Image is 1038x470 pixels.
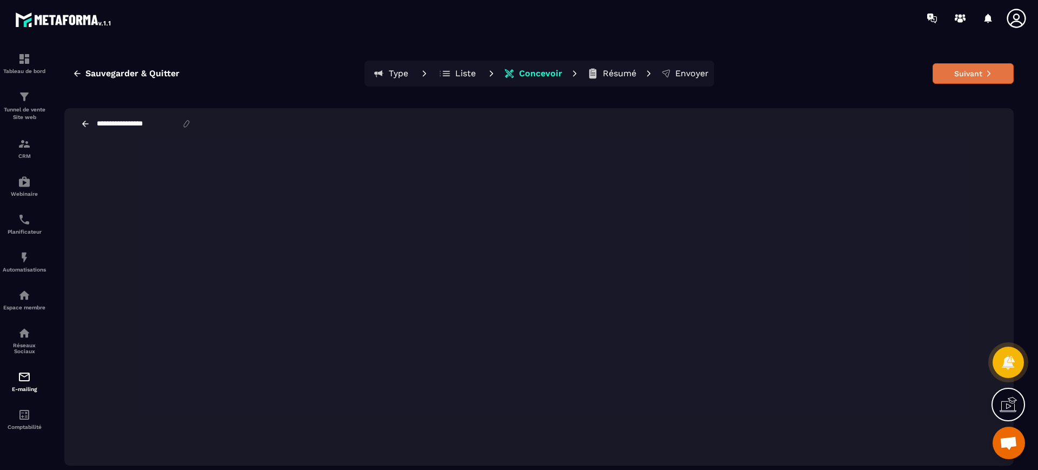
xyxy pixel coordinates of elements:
[933,63,1014,84] button: Suivant
[3,167,46,205] a: automationsautomationsWebinaire
[3,44,46,82] a: formationformationTableau de bord
[18,251,31,264] img: automations
[18,408,31,421] img: accountant
[3,386,46,392] p: E-mailing
[18,327,31,340] img: social-network
[603,68,636,79] p: Résumé
[519,68,562,79] p: Concevoir
[3,82,46,129] a: formationformationTunnel de vente Site web
[3,281,46,319] a: automationsautomationsEspace membre
[18,137,31,150] img: formation
[3,68,46,74] p: Tableau de bord
[675,68,709,79] p: Envoyer
[993,427,1025,459] div: Ouvrir le chat
[3,106,46,121] p: Tunnel de vente Site web
[434,63,482,84] button: Liste
[3,267,46,273] p: Automatisations
[3,229,46,235] p: Planificateur
[3,319,46,362] a: social-networksocial-networkRéseaux Sociaux
[3,191,46,197] p: Webinaire
[3,362,46,400] a: emailemailE-mailing
[15,10,112,29] img: logo
[658,63,712,84] button: Envoyer
[455,68,476,79] p: Liste
[18,52,31,65] img: formation
[389,68,408,79] p: Type
[18,90,31,103] img: formation
[3,205,46,243] a: schedulerschedulerPlanificateur
[18,370,31,383] img: email
[3,400,46,438] a: accountantaccountantComptabilité
[3,243,46,281] a: automationsautomationsAutomatisations
[18,289,31,302] img: automations
[64,64,188,83] button: Sauvegarder & Quitter
[501,63,565,84] button: Concevoir
[3,424,46,430] p: Comptabilité
[18,175,31,188] img: automations
[3,129,46,167] a: formationformationCRM
[3,153,46,159] p: CRM
[584,63,640,84] button: Résumé
[3,304,46,310] p: Espace membre
[367,63,415,84] button: Type
[3,342,46,354] p: Réseaux Sociaux
[18,213,31,226] img: scheduler
[85,68,179,79] span: Sauvegarder & Quitter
